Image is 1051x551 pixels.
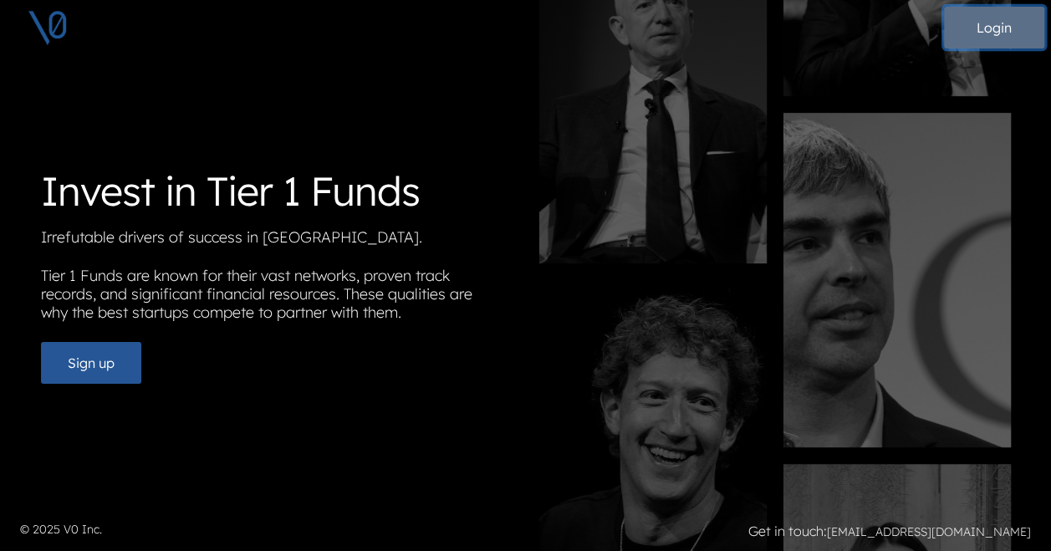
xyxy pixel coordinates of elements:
p: Tier 1 Funds are known for their vast networks, proven track records, and significant financial r... [41,267,513,329]
p: Irrefutable drivers of success in [GEOGRAPHIC_DATA]. [41,228,513,253]
p: © 2025 V0 Inc. [20,521,516,538]
button: Login [944,7,1044,48]
a: [EMAIL_ADDRESS][DOMAIN_NAME] [827,524,1031,539]
button: Sign up [41,342,141,384]
h1: Invest in Tier 1 Funds [41,167,513,216]
img: V0 logo [27,7,69,48]
strong: Get in touch: [748,523,827,539]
